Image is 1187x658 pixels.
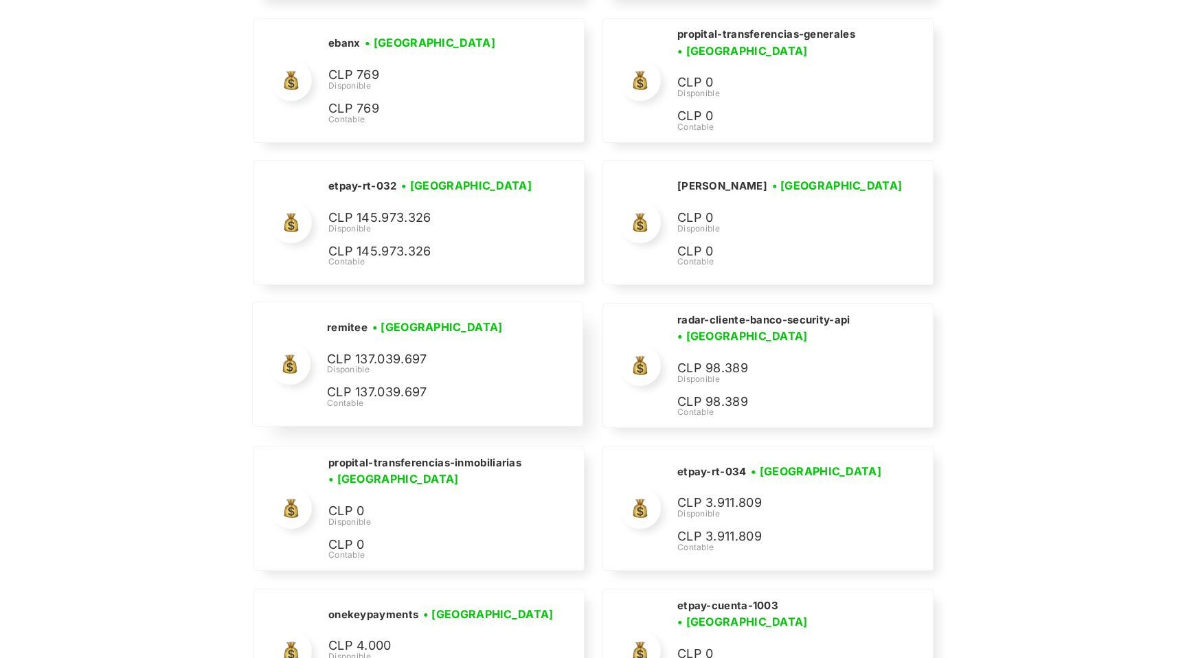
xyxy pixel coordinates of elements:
p: CLP 4.000 [328,636,534,656]
h2: etpay-rt-032 [328,179,397,193]
p: CLP 769 [328,99,534,119]
div: Disponible [677,223,907,235]
div: Contable [677,121,916,133]
h2: remitee [327,321,368,334]
p: CLP 0 [677,208,883,228]
h3: • [GEOGRAPHIC_DATA] [328,470,459,487]
p: CLP 0 [677,73,883,93]
p: CLP 98.389 [677,392,883,412]
div: Disponible [328,516,567,528]
div: Contable [677,541,886,554]
div: Disponible [328,80,534,92]
p: CLP 3.911.809 [677,527,883,547]
h3: • [GEOGRAPHIC_DATA] [677,613,808,630]
h2: propital-transferencias-inmobiliarias [328,456,521,470]
p: CLP 145.973.326 [328,242,534,262]
div: Disponible [328,223,536,235]
div: Disponible [677,373,916,385]
div: Disponible [677,87,916,100]
div: Contable [328,113,534,126]
h2: etpay-cuenta-1003 [677,599,778,613]
p: CLP 137.039.697 [327,350,533,370]
h3: • [GEOGRAPHIC_DATA] [372,319,503,335]
h2: etpay-rt-034 [677,465,747,479]
h3: • [GEOGRAPHIC_DATA] [365,34,495,51]
h3: • [GEOGRAPHIC_DATA] [677,328,808,344]
div: Contable [677,406,916,418]
p: CLP 145.973.326 [328,208,534,228]
h3: • [GEOGRAPHIC_DATA] [401,177,532,194]
div: Contable [327,397,533,409]
div: Contable [328,256,536,268]
p: CLP 3.911.809 [677,493,883,513]
div: Disponible [327,363,533,376]
p: CLP 0 [328,535,534,555]
p: CLP 137.039.697 [327,383,533,402]
h2: onekeypayments [328,608,418,622]
div: Contable [677,256,907,268]
h2: propital-transferencias-generales [677,27,855,41]
h3: • [GEOGRAPHIC_DATA] [423,606,554,622]
p: CLP 769 [328,65,534,85]
h3: • [GEOGRAPHIC_DATA] [677,43,808,59]
h3: • [GEOGRAPHIC_DATA] [772,177,903,194]
p: CLP 98.389 [677,359,883,378]
p: CLP 0 [677,106,883,126]
p: CLP 0 [328,501,534,521]
div: Contable [328,549,567,561]
h2: radar-cliente-banco-security-api [677,313,850,327]
h2: [PERSON_NAME] [677,179,767,193]
p: CLP 0 [677,242,883,262]
h3: • [GEOGRAPHIC_DATA] [751,463,881,479]
h2: ebanx [328,36,361,50]
div: Disponible [677,508,886,520]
